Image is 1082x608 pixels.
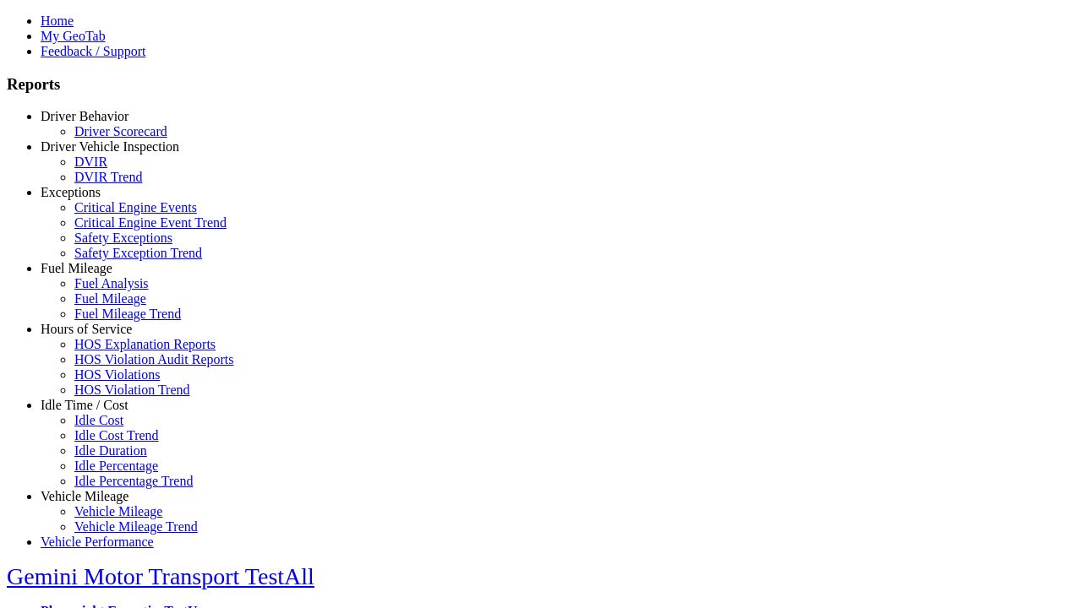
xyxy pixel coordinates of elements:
[74,231,172,245] a: Safety Exceptions
[74,519,198,534] a: Vehicle Mileage Trend
[74,215,227,230] a: Critical Engine Event Trend
[41,261,112,275] a: Fuel Mileage
[74,443,147,458] a: Idle Duration
[41,398,128,412] a: Idle Time / Cost
[74,474,193,488] a: Idle Percentage Trend
[74,291,146,306] a: Fuel Mileage
[41,322,132,336] a: Hours of Service
[74,246,202,260] a: Safety Exception Trend
[74,200,197,214] a: Critical Engine Events
[74,413,123,427] a: Idle Cost
[74,352,234,366] a: HOS Violation Audit Reports
[74,428,159,442] a: Idle Cost Trend
[7,75,1075,94] h3: Reports
[74,337,216,351] a: HOS Explanation Reports
[74,459,158,473] a: Idle Percentage
[74,504,162,518] a: Vehicle Mileage
[41,14,74,28] a: Home
[74,367,160,382] a: HOS Violations
[7,563,314,589] a: Gemini Motor Transport TestAll
[41,489,128,503] a: Vehicle Mileage
[41,139,179,154] a: Driver Vehicle Inspection
[41,109,128,123] a: Driver Behavior
[41,44,145,58] a: Feedback / Support
[41,185,101,199] a: Exceptions
[74,170,142,184] a: DVIR Trend
[74,124,167,138] a: Driver Scorecard
[74,155,107,169] a: DVIR
[74,383,190,397] a: HOS Violation Trend
[74,307,181,321] a: Fuel Mileage Trend
[74,276,149,290] a: Fuel Analysis
[41,535,154,549] a: Vehicle Performance
[41,29,106,43] a: My GeoTab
